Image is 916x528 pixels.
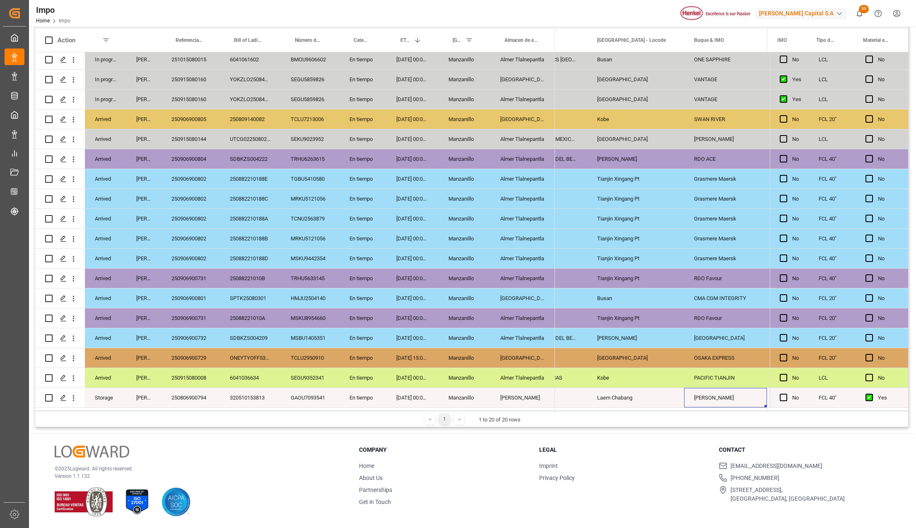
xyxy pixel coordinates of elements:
div: LCL [809,368,856,388]
div: Tianjin Xingang Pt [587,229,684,248]
div: Arrived [85,149,126,169]
div: FCL 40" [809,149,856,169]
div: Tianjin Xingang Pt [587,209,684,228]
div: En tiempo [340,288,386,308]
div: [GEOGRAPHIC_DATA] [490,109,555,129]
img: Henkel%20logo.jpg_1689854090.jpg [680,6,750,21]
a: Home [359,463,374,469]
div: [GEOGRAPHIC_DATA] [587,90,684,109]
div: [GEOGRAPHIC_DATA] [587,129,684,149]
div: Press SPACE to select this row. [35,348,555,368]
div: [DATE] 00:00:00 [386,169,439,189]
div: Press SPACE to select this row. [35,328,555,348]
button: Help Center [869,4,887,23]
div: 250906900804 [162,149,220,169]
div: UTCG0225080218 [220,129,281,149]
div: [DATE] 00:00:00 [386,368,439,388]
div: [PERSON_NAME] [126,109,162,129]
div: SDBKZS004209 [220,328,281,348]
button: [PERSON_NAME] Capital S.A [756,5,850,21]
a: Get in Touch [359,499,391,505]
div: TCLU2950910 [281,348,340,368]
div: Press SPACE to select this row. [770,229,908,249]
div: VANTAGE [684,90,767,109]
div: TRHU6263615 [281,149,340,169]
div: Tianjin Xingang Pt [587,169,684,189]
div: SEKU9023952 [281,129,340,149]
div: [PERSON_NAME] [126,209,162,228]
div: TCNU2563879 [281,209,340,228]
div: [PERSON_NAME] [126,328,162,348]
div: En tiempo [340,328,386,348]
div: Press SPACE to select this row. [35,308,555,328]
div: [PERSON_NAME] [126,229,162,248]
div: Press SPACE to select this row. [35,90,555,109]
div: [PERSON_NAME] [126,368,162,388]
div: Manzanillo [439,169,490,189]
div: FCL 20" [809,109,856,129]
div: Press SPACE to select this row. [770,169,908,189]
div: Press SPACE to select this row. [770,308,908,328]
div: HMJU2504140 [281,288,340,308]
div: YOKZLO25084074 [220,90,281,109]
span: ETA Aduana [400,37,410,43]
div: 250906900802 [162,229,220,248]
div: [GEOGRAPHIC_DATA] [767,129,850,149]
div: LCL [809,129,856,149]
div: FCL 40" [809,209,856,228]
div: FCL 20" [809,288,856,308]
div: OSAKA EXPRESS [684,348,767,368]
div: Manzanillo [439,269,490,288]
div: Press SPACE to select this row. [770,189,908,209]
div: Almer Tlalnepantla [490,169,555,189]
div: [PERSON_NAME] [126,288,162,308]
div: In progress [85,50,126,69]
div: Press SPACE to select this row. [770,149,908,169]
div: [PERSON_NAME] Capital S.A [756,7,847,19]
div: Manzanillo [439,129,490,149]
a: About Us [359,475,383,481]
div: 320510153813 [220,388,281,407]
div: SPTK25080301 [220,288,281,308]
div: Busan [587,50,684,69]
div: [DATE] 00:00:00 [386,109,439,129]
div: LCL [809,90,856,109]
div: FCL 40" [809,249,856,268]
div: In progress [85,70,126,89]
div: [GEOGRAPHIC_DATA] [767,90,850,109]
div: [PERSON_NAME] [126,249,162,268]
div: Press SPACE to select this row. [35,189,555,209]
div: 250915080144 [162,129,220,149]
div: [GEOGRAPHIC_DATA] [587,348,684,368]
div: MRKU5121056 [281,229,340,248]
div: [PERSON_NAME] [684,388,767,407]
div: Press SPACE to select this row. [770,209,908,229]
div: FCL 40" [809,388,856,407]
div: [DATE] 00:00:00 [386,249,439,268]
div: [PERSON_NAME] [684,129,767,149]
img: ISO 27001 Certification [123,487,152,516]
div: [PERSON_NAME] [126,70,162,89]
div: Arrived [85,269,126,288]
div: Grasmere Maersk [684,209,767,228]
div: En tiempo [340,348,386,368]
button: show 55 new notifications [850,4,869,23]
div: Manzanillo [439,209,490,228]
span: Referencia Leschaco [176,37,202,43]
div: [GEOGRAPHIC_DATA] [767,189,850,208]
div: [PERSON_NAME] [126,308,162,328]
div: Arrived [85,308,126,328]
div: 250882210188B [220,229,281,248]
div: [PERSON_NAME] [126,348,162,368]
div: [DATE] 00:00:00 [386,328,439,348]
div: [GEOGRAPHIC_DATA] [767,50,850,69]
div: [GEOGRAPHIC_DATA] [767,109,850,129]
div: Almer Tlalnepantla [490,328,555,348]
div: RDO Favour [684,269,767,288]
div: En tiempo [340,388,386,407]
div: [GEOGRAPHIC_DATA] [767,209,850,228]
div: [GEOGRAPHIC_DATA] [767,249,850,268]
div: Almer Tlalnepantla [490,249,555,268]
div: Press SPACE to select this row. [770,328,908,348]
